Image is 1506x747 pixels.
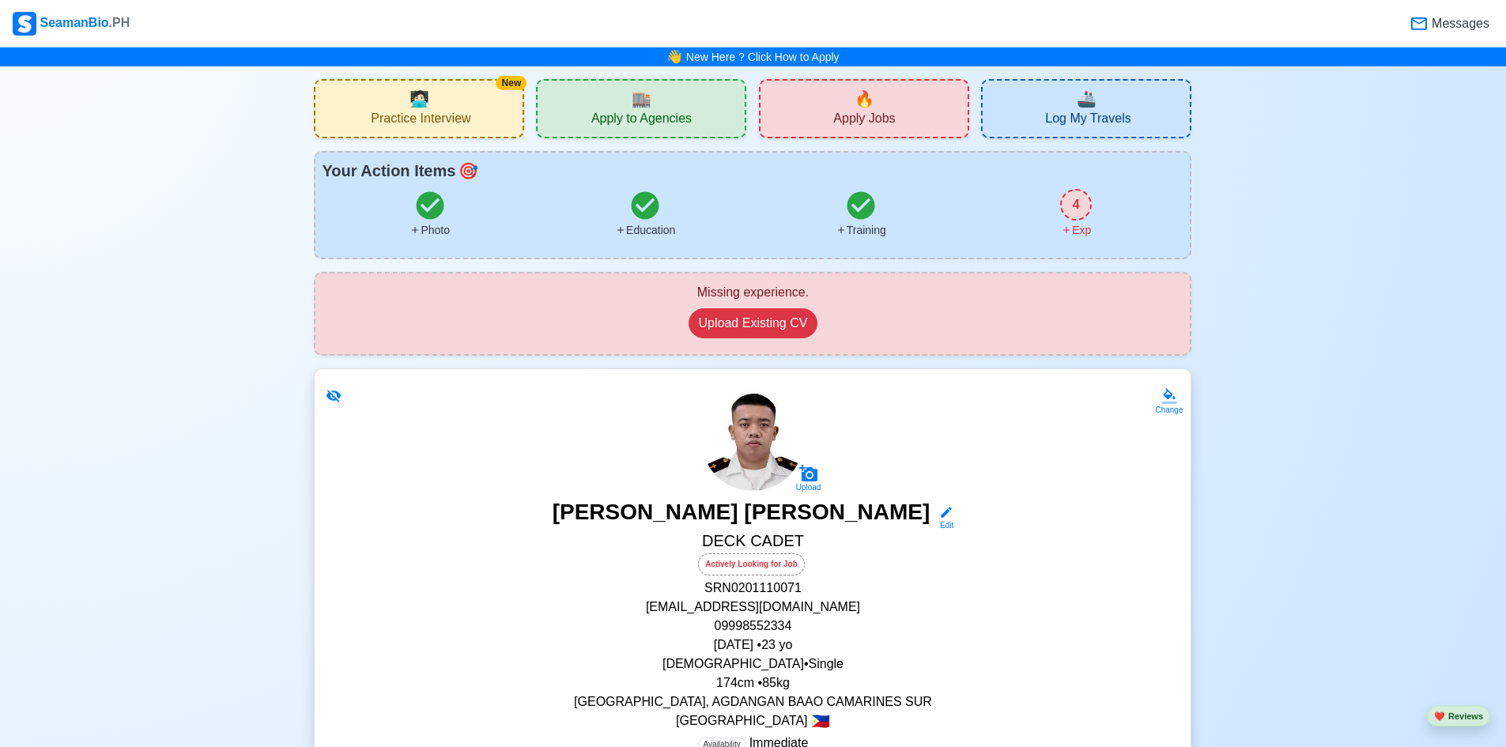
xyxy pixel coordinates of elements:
[334,692,1172,711] p: [GEOGRAPHIC_DATA], AGDANGAN BAAO CAMARINES SUR
[13,12,36,36] img: Logo
[591,111,692,130] span: Apply to Agencies
[553,499,930,531] h3: [PERSON_NAME] [PERSON_NAME]
[334,617,1172,636] p: 09998552334
[1060,189,1092,221] div: 4
[334,655,1172,673] p: [DEMOGRAPHIC_DATA] • Single
[833,111,895,130] span: Apply Jobs
[1045,111,1130,130] span: Log My Travels
[334,673,1172,692] p: 174 cm • 85 kg
[811,714,830,729] span: 🇵🇭
[1427,706,1490,727] button: heartReviews
[334,579,1172,598] p: SRN 0201110071
[632,87,651,111] span: agencies
[1077,87,1096,111] span: travel
[855,87,874,111] span: new
[459,159,478,183] span: todo
[371,111,470,130] span: Practice Interview
[689,308,818,338] button: Upload Existing CV
[933,519,953,531] div: Edit
[662,44,686,69] span: bell
[1434,711,1445,721] span: heart
[686,51,840,63] a: New Here ? Click How to Apply
[334,598,1172,617] p: [EMAIL_ADDRESS][DOMAIN_NAME]
[334,531,1172,553] h5: DECK CADET
[109,16,130,29] span: .PH
[328,283,1177,302] div: Missing experience.
[410,87,429,111] span: interview
[796,483,821,492] div: Upload
[836,222,886,239] div: Training
[698,553,805,575] div: Actively Looking for Job
[1429,14,1489,33] span: Messages
[334,711,1172,730] p: [GEOGRAPHIC_DATA]
[1061,222,1091,239] div: Exp
[13,12,130,36] div: SeamanBio
[322,159,1183,183] div: Your Action Items
[334,636,1172,655] p: [DATE] • 23 yo
[410,222,450,239] div: Photo
[496,76,527,90] div: New
[1155,404,1183,416] div: Change
[615,222,675,239] div: Education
